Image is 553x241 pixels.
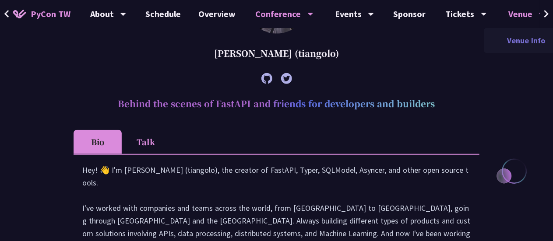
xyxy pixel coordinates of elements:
li: Bio [74,130,122,154]
img: Home icon of PyCon TW 2025 [13,10,26,18]
h2: Behind the scenes of FastAPI and friends for developers and builders [74,91,479,117]
div: [PERSON_NAME] (tiangolo) [74,40,479,66]
span: PyCon TW [31,7,70,21]
a: PyCon TW [4,3,79,25]
li: Talk [122,130,170,154]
